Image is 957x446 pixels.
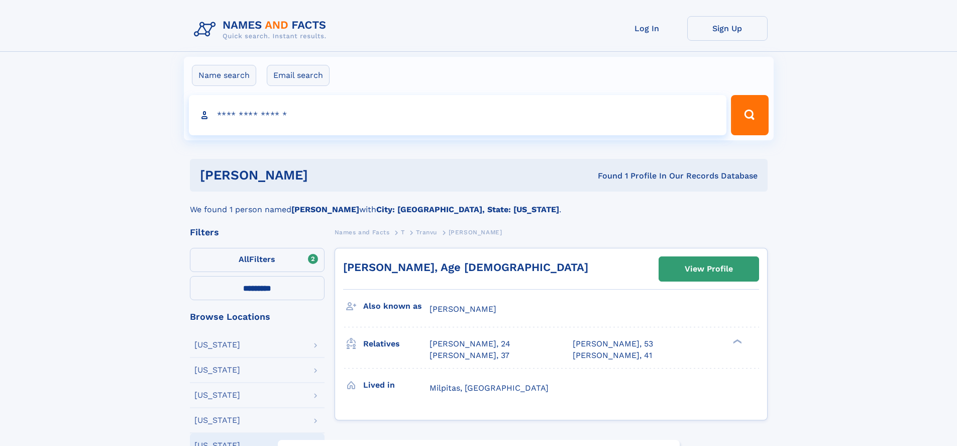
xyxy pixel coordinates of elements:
a: [PERSON_NAME], Age [DEMOGRAPHIC_DATA] [343,261,588,274]
img: Logo Names and Facts [190,16,335,43]
a: [PERSON_NAME], 37 [430,350,509,361]
h3: Relatives [363,335,430,352]
h3: Also known as [363,298,430,315]
span: [PERSON_NAME] [430,304,496,314]
b: [PERSON_NAME] [291,205,359,214]
div: [US_STATE] [194,391,240,399]
a: Sign Up [687,16,768,41]
span: Milpitas, [GEOGRAPHIC_DATA] [430,383,549,393]
span: Tranvu [416,229,437,236]
div: [US_STATE] [194,341,240,349]
a: [PERSON_NAME], 41 [573,350,652,361]
a: View Profile [659,257,759,281]
span: [PERSON_NAME] [449,229,502,236]
label: Name search [192,65,256,86]
div: We found 1 person named with . [190,192,768,216]
div: Filters [190,228,325,237]
label: Email search [267,65,330,86]
label: Filters [190,248,325,272]
div: Browse Locations [190,312,325,321]
h3: Lived in [363,377,430,394]
span: All [239,254,249,264]
b: City: [GEOGRAPHIC_DATA], State: [US_STATE] [376,205,559,214]
a: Tranvu [416,226,437,238]
div: [US_STATE] [194,366,240,374]
div: Found 1 Profile In Our Records Database [453,170,758,182]
div: View Profile [685,257,733,281]
a: [PERSON_NAME], 53 [573,338,653,349]
button: Search Button [731,95,768,135]
span: T [401,229,405,236]
div: [US_STATE] [194,416,240,424]
div: ❯ [730,338,742,345]
input: search input [189,95,727,135]
a: T [401,226,405,238]
a: [PERSON_NAME], 24 [430,338,510,349]
a: Log In [607,16,687,41]
h1: [PERSON_NAME] [200,169,453,182]
a: Names and Facts [335,226,390,238]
